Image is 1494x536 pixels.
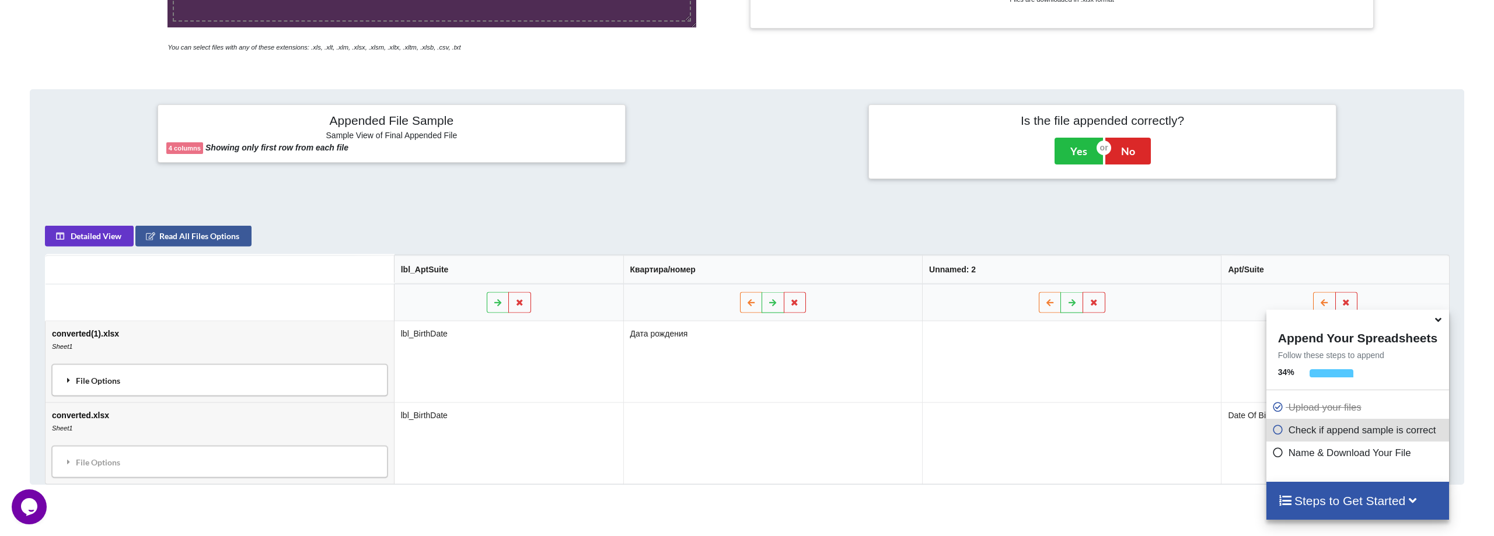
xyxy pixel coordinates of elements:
td: converted(1).xlsx [46,321,394,402]
button: Read All Files Options [135,225,252,246]
div: File Options [55,367,384,392]
i: Sheet1 [52,342,72,349]
h4: Appended File Sample [166,113,617,129]
th: Unnamed: 2 [922,255,1221,283]
p: Upload your files [1272,400,1446,415]
button: Yes [1055,138,1103,164]
b: 34 % [1278,367,1294,377]
b: 4 columns [169,145,201,152]
h4: Steps to Get Started [1278,493,1437,508]
td: converted.xlsx [46,402,394,484]
td: lbl_BirthDate [393,402,623,484]
th: Apt/Suite [1221,255,1448,283]
h6: Sample View of Final Appended File [166,131,617,142]
i: You can select files with any of these extensions: .xls, .xlt, .xlm, .xlsx, .xlsm, .xltx, .xltm, ... [167,44,460,51]
h4: Is the file appended correctly? [877,113,1328,128]
button: No [1105,138,1151,164]
i: Sheet1 [52,424,72,431]
b: Showing only first row from each file [205,143,348,152]
th: Квартира/номер [623,255,921,283]
th: lbl_AptSuite [393,255,623,283]
h4: Append Your Spreadsheets [1266,328,1449,345]
iframe: chat widget [12,489,49,524]
p: Name & Download Your File [1272,446,1446,460]
p: Follow these steps to append [1266,349,1449,361]
p: Check if append sample is correct [1272,423,1446,437]
td: Дата рождения [623,321,921,402]
button: Detailed View [45,225,134,246]
td: lbl_BirthDate [393,321,623,402]
td: Date Of Birth [1221,402,1448,484]
div: File Options [55,449,384,474]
